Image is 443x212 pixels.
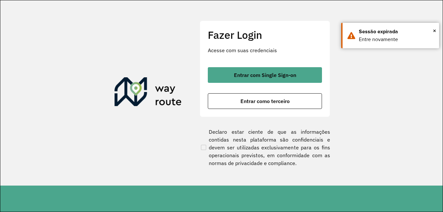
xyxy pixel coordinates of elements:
[359,36,434,43] div: Entre novamente
[115,77,182,109] img: Roteirizador AmbevTech
[240,98,290,104] span: Entrar como terceiro
[208,29,322,41] h2: Fazer Login
[208,67,322,83] button: button
[359,28,434,36] div: Sessão expirada
[200,128,330,167] label: Declaro estar ciente de que as informações contidas nesta plataforma são confidenciais e devem se...
[208,46,322,54] p: Acesse com suas credenciais
[433,26,436,36] span: ×
[234,72,296,78] span: Entrar com Single Sign-on
[433,26,436,36] button: Close
[208,93,322,109] button: button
